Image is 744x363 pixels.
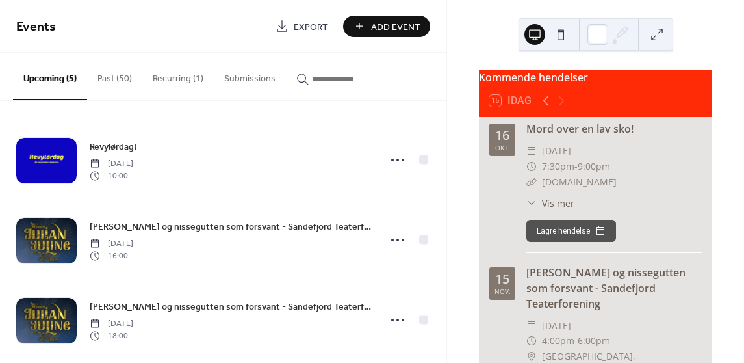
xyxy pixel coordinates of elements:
button: Submissions [214,53,286,99]
span: 6:00pm [578,333,610,349]
div: okt. [495,144,510,151]
span: 4:00pm [542,333,574,349]
span: 16:00 [90,250,133,262]
button: Past (50) [87,53,142,99]
span: Add Event [371,20,420,34]
div: 15 [495,273,509,286]
div: ​ [526,333,537,349]
button: Recurring (1) [142,53,214,99]
span: 7:30pm [542,159,574,174]
span: - [574,159,578,174]
span: [DATE] [542,318,571,334]
div: Kommende hendelser [479,70,712,85]
span: - [574,333,578,349]
span: Export [294,20,328,34]
span: Vis mer [542,196,574,210]
div: ​ [526,159,537,174]
span: [DATE] [90,238,133,250]
span: Events [16,14,56,40]
span: [DATE] [90,318,133,330]
span: [DATE] [542,143,571,159]
button: ​Vis mer [526,196,574,210]
button: Add Event [343,16,430,37]
div: ​ [526,318,537,334]
div: ​ [526,143,537,159]
span: 18:00 [90,330,133,342]
a: [PERSON_NAME] og nissegutten som forsvant - Sandefjord Teaterforening [526,265,686,311]
span: [DATE] [90,158,133,170]
a: [PERSON_NAME] og nissegutten som forsvant - Sandefjord Teaterforening [90,299,372,314]
span: 9:00pm [578,159,610,174]
button: Upcoming (5) [13,53,87,100]
span: [PERSON_NAME] og nissegutten som forsvant - Sandefjord Teaterforening [90,301,372,314]
a: [PERSON_NAME] og nissegutten som forsvant - Sandefjord Teaterforening [90,219,372,234]
div: 16 [495,129,509,142]
span: 10:00 [90,170,133,181]
a: [DOMAIN_NAME] [542,176,617,188]
span: [PERSON_NAME] og nissegutten som forsvant - Sandefjord Teaterforening [90,221,372,234]
a: Mord over en lav sko! [526,122,634,136]
div: ​ [526,196,537,210]
button: Lagre hendelse [526,220,616,242]
div: ​ [526,174,537,190]
div: nov. [494,288,511,295]
a: Export [266,16,338,37]
a: Revylørdag! [90,139,136,154]
span: Revylørdag! [90,141,136,154]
